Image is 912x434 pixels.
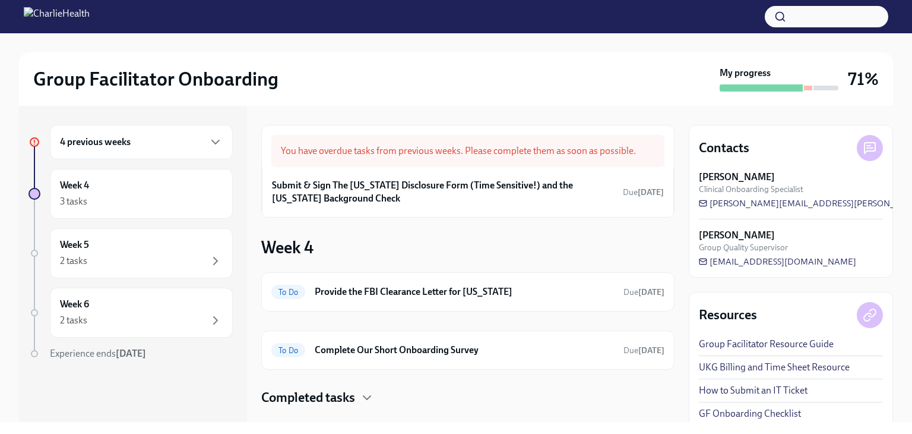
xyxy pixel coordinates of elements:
[848,68,879,90] h3: 71%
[699,407,801,420] a: GF Onboarding Checklist
[623,345,664,356] span: Due
[623,187,664,197] span: Due
[271,135,664,167] div: You have overdue tasks from previous weeks. Please complete them as soon as possible.
[315,285,614,298] h6: Provide the FBI Clearance Letter for [US_STATE]
[699,229,775,242] strong: [PERSON_NAME]
[60,195,87,208] div: 3 tasks
[60,136,131,149] h6: 4 previous weeks
[271,288,305,297] span: To Do
[60,179,89,192] h6: Week 4
[315,344,614,357] h6: Complete Our Short Onboarding Survey
[699,256,856,268] a: [EMAIL_ADDRESS][DOMAIN_NAME]
[623,287,664,298] span: October 8th, 2025 09:00
[720,67,771,80] strong: My progress
[623,345,664,356] span: October 14th, 2025 09:00
[272,179,618,205] h6: Submit & Sign The [US_STATE] Disclosure Form (Time Sensitive!) and the [US_STATE] Background Check
[60,314,87,327] div: 2 tasks
[261,389,355,407] h4: Completed tasks
[699,384,807,397] a: How to Submit an IT Ticket
[638,345,664,356] strong: [DATE]
[261,389,674,407] div: Completed tasks
[116,348,146,359] strong: [DATE]
[699,361,850,374] a: UKG Billing and Time Sheet Resource
[271,282,664,301] a: To DoProvide the FBI Clearance Letter for [US_STATE]Due[DATE]
[60,298,89,311] h6: Week 6
[699,171,775,184] strong: [PERSON_NAME]
[33,67,278,91] h2: Group Facilitator Onboarding
[28,288,233,338] a: Week 62 tasks
[50,125,233,159] div: 4 previous weeks
[60,254,87,268] div: 2 tasks
[271,346,305,355] span: To Do
[60,238,89,251] h6: Week 5
[28,228,233,278] a: Week 52 tasks
[24,7,90,26] img: CharlieHealth
[623,287,664,297] span: Due
[50,348,146,359] span: Experience ends
[699,242,788,253] span: Group Quality Supervisor
[271,341,664,360] a: To DoComplete Our Short Onboarding SurveyDue[DATE]
[28,169,233,219] a: Week 43 tasks
[699,139,749,157] h4: Contacts
[699,338,834,351] a: Group Facilitator Resource Guide
[272,177,664,207] a: Submit & Sign The [US_STATE] Disclosure Form (Time Sensitive!) and the [US_STATE] Background Chec...
[623,187,664,198] span: September 11th, 2025 09:00
[261,237,313,258] h3: Week 4
[638,287,664,297] strong: [DATE]
[699,184,803,195] span: Clinical Onboarding Specialist
[638,187,664,197] strong: [DATE]
[699,306,757,324] h4: Resources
